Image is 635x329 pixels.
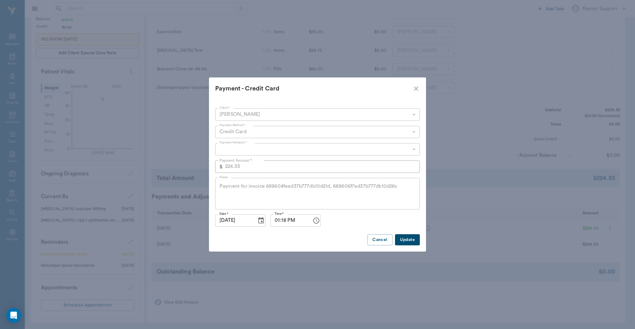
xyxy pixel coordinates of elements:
[220,123,246,127] label: Payment Method *
[215,214,252,227] input: MM/DD/YYYY
[255,214,267,227] button: Choose date, selected date is Sep 15, 2025
[220,163,223,170] p: $
[310,214,322,227] button: Choose time, selected time is 1:18 PM
[6,308,21,323] div: Open Intercom Messenger
[270,214,308,227] input: hh:mm aa
[220,140,247,145] label: Payment Network *
[220,175,228,179] label: Notes
[225,160,420,173] input: 0.00
[367,234,392,246] button: Cancel
[215,84,412,94] div: Payment - Credit Card
[215,108,420,121] div: [PERSON_NAME]
[412,85,420,92] button: close
[275,212,284,216] label: Time *
[220,212,228,216] label: Date *
[220,106,230,110] label: Client *
[395,234,420,246] button: Update
[220,158,252,163] p: Payment Amount *
[220,183,415,204] textarea: Payment for invoice 689604feed37b777db10d21d, 689606f7ed37b777db10d26c
[215,126,420,138] div: Credit Card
